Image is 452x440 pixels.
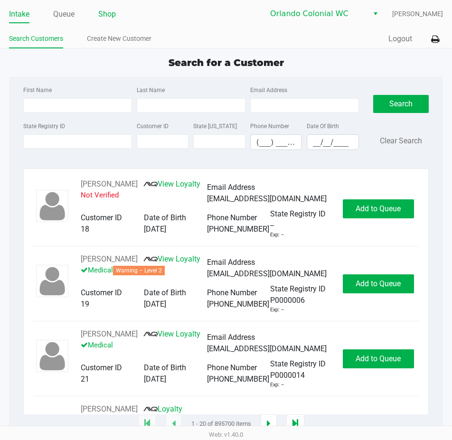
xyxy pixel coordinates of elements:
[392,9,443,19] span: [PERSON_NAME]
[270,209,326,218] span: State Registry ID
[380,135,422,147] button: Clear Search
[144,374,166,384] span: [DATE]
[270,220,274,231] span: --
[169,57,284,68] span: Search for a Customer
[23,86,52,94] label: First Name
[307,122,339,131] label: Date Of Birth
[81,340,207,351] p: Medical
[207,213,257,222] span: Phone Number
[191,419,251,429] span: 1 - 20 of 895700 items
[207,269,327,278] span: [EMAIL_ADDRESS][DOMAIN_NAME]
[388,33,412,45] button: Logout
[144,300,166,309] span: [DATE]
[207,363,257,372] span: Phone Number
[251,135,301,150] input: Format: (999) 999-9999
[207,258,255,267] span: Email Address
[270,306,284,314] div: Exp: --
[98,8,116,21] a: Shop
[143,179,200,188] a: View Loyalty
[138,414,156,433] app-submit-button: Move to first page
[261,414,277,433] app-submit-button: Next
[144,213,186,222] span: Date of Birth
[81,363,122,372] span: Customer ID
[368,5,382,22] button: Select
[270,284,326,293] span: State Registry ID
[81,190,207,201] p: Not Verified
[207,183,255,192] span: Email Address
[81,178,138,190] button: See customer info
[81,213,122,222] span: Customer ID
[143,329,200,338] a: View Loyalty
[373,95,429,113] button: Search
[9,8,29,21] a: Intake
[137,86,165,94] label: Last Name
[9,33,63,45] a: Search Customers
[250,122,289,131] label: Phone Number
[81,328,138,340] button: See customer info
[209,431,243,438] span: Web: v1.40.0
[250,134,302,150] kendo-maskedtextbox: Format: (999) 999-9999
[207,374,269,384] span: [PHONE_NUMBER]
[207,344,327,353] span: [EMAIL_ADDRESS][DOMAIN_NAME]
[81,265,207,276] p: Medical
[144,288,186,297] span: Date of Birth
[356,354,401,363] span: Add to Queue
[250,86,287,94] label: Email Address
[193,122,237,131] label: State [US_STATE]
[113,266,165,275] span: Warning – Level 2
[144,363,186,372] span: Date of Birth
[343,349,414,368] button: Add to Queue
[81,253,138,265] button: See customer info
[207,225,269,234] span: [PHONE_NUMBER]
[343,199,414,218] button: Add to Queue
[270,381,284,389] div: Exp: --
[87,33,151,45] a: Create New Customer
[270,8,363,19] span: Orlando Colonial WC
[356,279,401,288] span: Add to Queue
[81,288,122,297] span: Customer ID
[207,300,269,309] span: [PHONE_NUMBER]
[81,374,89,384] span: 21
[307,135,358,150] input: Format: MM/DD/YYYY
[307,134,358,150] kendo-maskedtextbox: Format: MM/DD/YYYY
[270,295,305,306] span: P0000006
[81,300,89,309] span: 19
[23,122,65,131] label: State Registry ID
[137,122,169,131] label: Customer ID
[356,204,401,213] span: Add to Queue
[81,225,89,234] span: 18
[270,359,326,368] span: State Registry ID
[207,333,255,342] span: Email Address
[81,403,138,415] button: See customer info
[166,414,182,433] app-submit-button: Previous
[207,413,255,422] span: Email Address
[207,288,257,297] span: Phone Number
[144,225,166,234] span: [DATE]
[53,8,75,21] a: Queue
[270,231,284,239] div: Exp: --
[343,274,414,293] button: Add to Queue
[270,370,305,381] span: P0000014
[207,194,327,203] span: [EMAIL_ADDRESS][DOMAIN_NAME]
[143,254,200,263] a: View Loyalty
[286,414,304,433] app-submit-button: Move to last page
